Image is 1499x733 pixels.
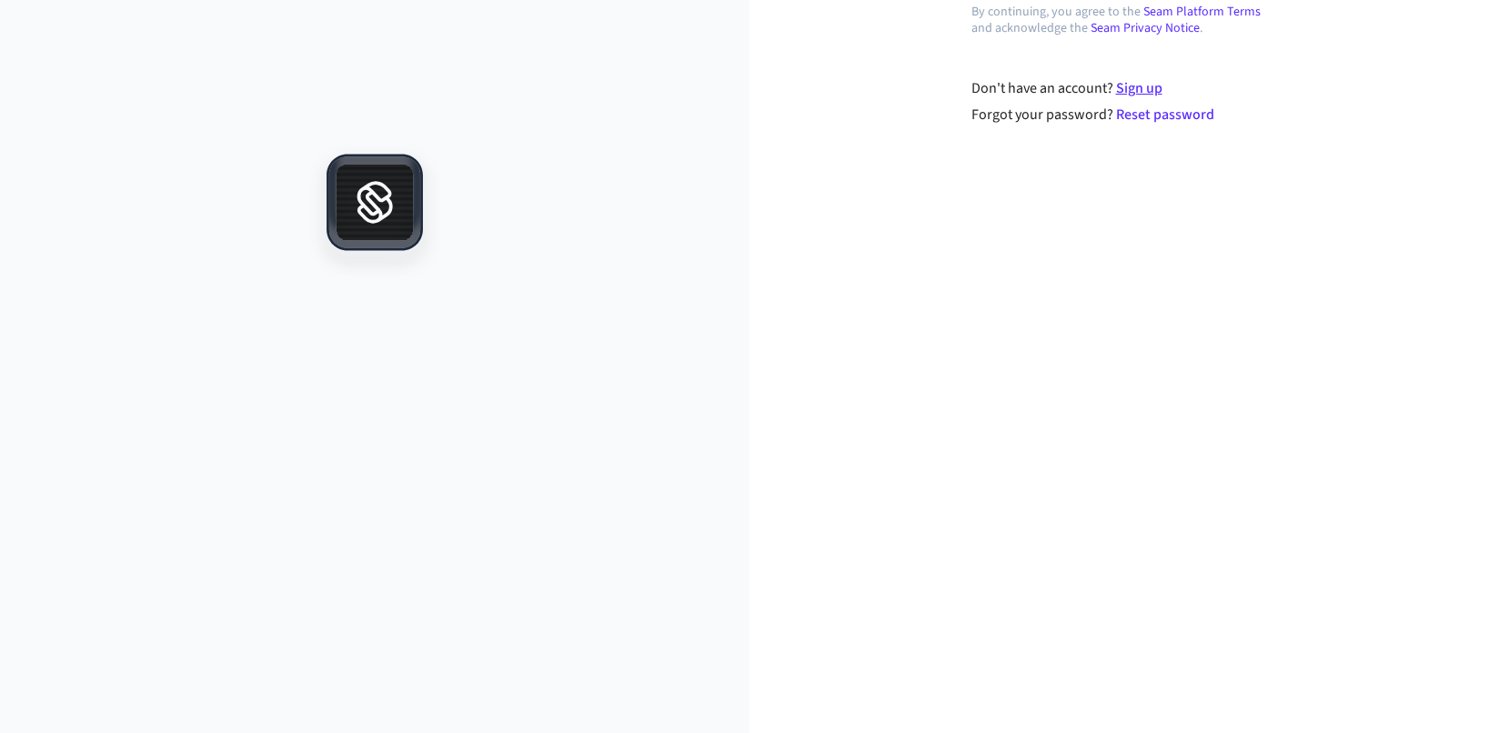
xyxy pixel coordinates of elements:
[1143,3,1261,21] a: Seam Platform Terms
[1116,78,1162,98] a: Sign up
[971,104,1278,126] div: Forgot your password?
[971,4,1277,36] p: By continuing, you agree to the and acknowledge the .
[1091,19,1200,37] a: Seam Privacy Notice
[971,77,1278,99] div: Don't have an account?
[1116,105,1214,125] a: Reset password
